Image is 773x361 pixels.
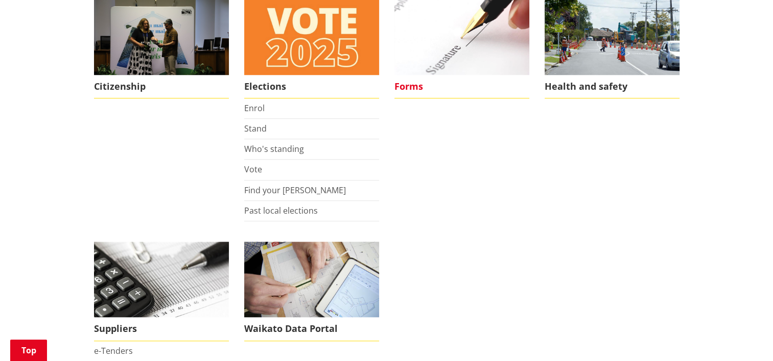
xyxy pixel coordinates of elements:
[244,242,379,318] img: Evaluation
[545,75,680,98] span: Health and safety
[244,143,304,154] a: Who's standing
[10,340,47,361] a: Top
[94,345,133,356] a: e-Tenders
[244,185,346,196] a: Find your [PERSON_NAME]
[726,318,763,355] iframe: Messenger Launcher
[244,75,379,98] span: Elections
[244,164,262,175] a: Vote
[94,75,229,98] span: Citizenship
[244,102,265,114] a: Enrol
[94,242,229,341] a: Supplier information can be found here Suppliers
[244,123,267,134] a: Stand
[244,242,379,341] a: Evaluation Waikato Data Portal
[394,75,529,98] span: Forms
[244,317,379,341] span: Waikato Data Portal
[94,317,229,341] span: Suppliers
[94,242,229,318] img: Suppliers
[244,205,318,216] a: Past local elections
